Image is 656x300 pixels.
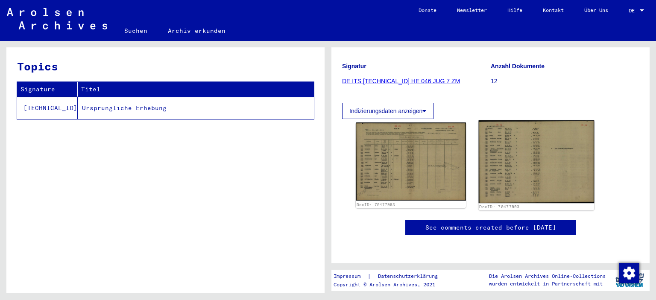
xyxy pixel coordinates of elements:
td: Ursprüngliche Erhebung [78,97,314,119]
img: Arolsen_neg.svg [7,8,107,29]
div: | [334,272,448,281]
img: Zustimmung ändern [619,263,639,283]
a: DocID: 70477993 [479,204,520,209]
p: 12 [491,77,639,86]
a: Datenschutzerklärung [371,272,448,281]
p: Copyright © Arolsen Archives, 2021 [334,281,448,288]
b: Anzahl Dokumente [491,63,545,70]
b: Signatur [342,63,366,70]
img: 002.jpg [478,120,594,203]
a: See comments created before [DATE] [425,223,556,232]
p: Die Arolsen Archives Online-Collections [489,272,606,280]
p: wurden entwickelt in Partnerschaft mit [489,280,606,288]
a: DE ITS [TECHNICAL_ID] HE 046 JUG 7 ZM [342,78,460,84]
a: Suchen [114,20,158,41]
h3: Topics [17,58,313,75]
img: 001.jpg [356,122,466,201]
td: [TECHNICAL_ID] [17,97,78,119]
a: Impressum [334,272,367,281]
span: DE [629,8,638,14]
a: DocID: 70477993 [357,202,395,207]
img: yv_logo.png [614,269,646,291]
th: Signature [17,82,78,97]
button: Indizierungsdaten anzeigen [342,103,433,119]
a: Archiv erkunden [158,20,236,41]
th: Titel [78,82,314,97]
